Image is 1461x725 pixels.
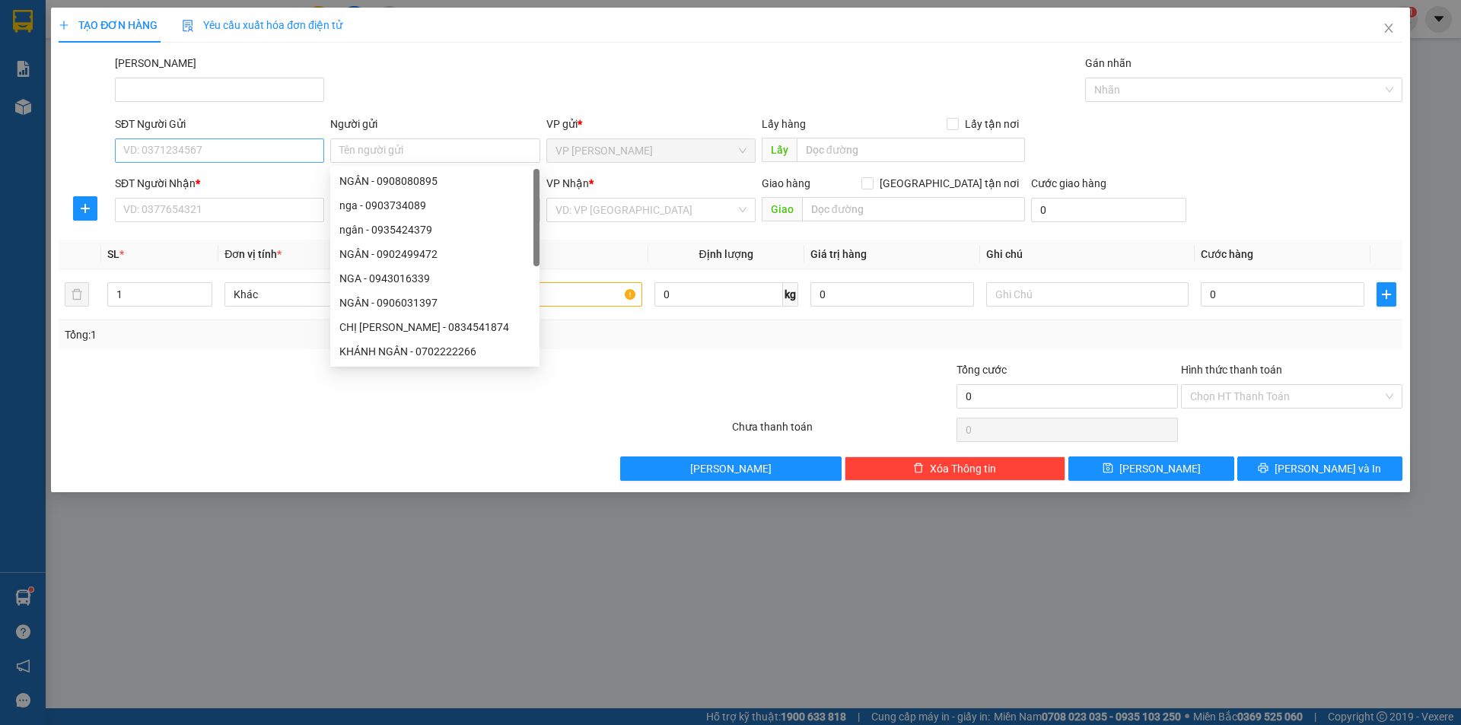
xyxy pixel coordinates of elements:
[13,49,135,68] div: TRƯỜNG
[762,118,806,130] span: Lấy hàng
[1031,177,1106,189] label: Cước giao hàng
[1367,8,1410,50] button: Close
[1377,282,1396,307] button: plus
[59,20,69,30] span: plus
[74,202,97,215] span: plus
[959,116,1025,132] span: Lấy tận nơi
[182,20,194,32] img: icon
[330,218,540,242] div: ngân - 0935424379
[1068,456,1233,481] button: save[PERSON_NAME]
[11,100,35,116] span: CR :
[145,13,268,49] div: VP [PERSON_NAME]
[980,240,1195,269] th: Ghi chú
[762,177,810,189] span: Giao hàng
[699,248,753,260] span: Định lượng
[762,197,802,221] span: Giao
[145,68,268,89] div: 0793484254
[330,242,540,266] div: NGÂN - 0902499472
[330,315,540,339] div: CHỊ NGÂN - 0834541874
[986,282,1189,307] input: Ghi Chú
[1201,248,1253,260] span: Cước hàng
[1181,364,1282,376] label: Hình thức thanh toán
[339,246,530,262] div: NGÂN - 0902499472
[339,319,530,335] div: CHỊ [PERSON_NAME] - 0834541874
[339,197,530,214] div: nga - 0903734089
[783,282,798,307] span: kg
[182,19,342,31] span: Yêu cầu xuất hóa đơn điện tử
[797,138,1025,162] input: Dọc đường
[73,196,97,221] button: plus
[956,364,1007,376] span: Tổng cước
[115,116,324,132] div: SĐT Người Gửi
[145,14,182,30] span: Nhận:
[330,291,540,315] div: NGÂN - 0906031397
[730,418,955,445] div: Chưa thanh toán
[330,169,540,193] div: NGÂN - 0908080895
[845,456,1066,481] button: deleteXóa Thông tin
[330,116,540,132] div: Người gửi
[224,248,282,260] span: Đơn vị tính
[1103,463,1113,475] span: save
[555,139,746,162] span: VP Phan Thiết
[11,98,137,116] div: 30.000
[802,197,1025,221] input: Dọc đường
[1377,288,1396,300] span: plus
[339,294,530,311] div: NGÂN - 0906031397
[115,175,324,192] div: SĐT Người Nhận
[339,173,530,189] div: NGÂN - 0908080895
[1237,456,1402,481] button: printer[PERSON_NAME] và In
[339,221,530,238] div: ngân - 0935424379
[65,282,89,307] button: delete
[690,460,772,477] span: [PERSON_NAME]
[13,14,37,30] span: Gửi:
[65,326,564,343] div: Tổng: 1
[1275,460,1381,477] span: [PERSON_NAME] và In
[1383,22,1395,34] span: close
[339,270,530,287] div: NGA - 0943016339
[330,339,540,364] div: KHÁNH NGÂN - 0702222266
[330,193,540,218] div: nga - 0903734089
[59,19,158,31] span: TẠO ĐƠN HÀNG
[620,456,842,481] button: [PERSON_NAME]
[439,282,641,307] input: VD: Bàn, Ghế
[1085,57,1132,69] label: Gán nhãn
[913,463,924,475] span: delete
[13,13,135,49] div: VP [PERSON_NAME]
[115,78,324,102] input: Mã ĐH
[107,248,119,260] span: SL
[1031,198,1186,222] input: Cước giao hàng
[546,177,589,189] span: VP Nhận
[339,343,530,360] div: KHÁNH NGÂN - 0702222266
[234,283,418,306] span: Khác
[145,49,268,68] div: NGA
[546,116,756,132] div: VP gửi
[930,460,996,477] span: Xóa Thông tin
[1119,460,1201,477] span: [PERSON_NAME]
[13,68,135,89] div: 0947272820
[810,248,867,260] span: Giá trị hàng
[810,282,974,307] input: 0
[115,57,196,69] label: Mã ĐH
[330,266,540,291] div: NGA - 0943016339
[762,138,797,162] span: Lấy
[1258,463,1268,475] span: printer
[874,175,1025,192] span: [GEOGRAPHIC_DATA] tận nơi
